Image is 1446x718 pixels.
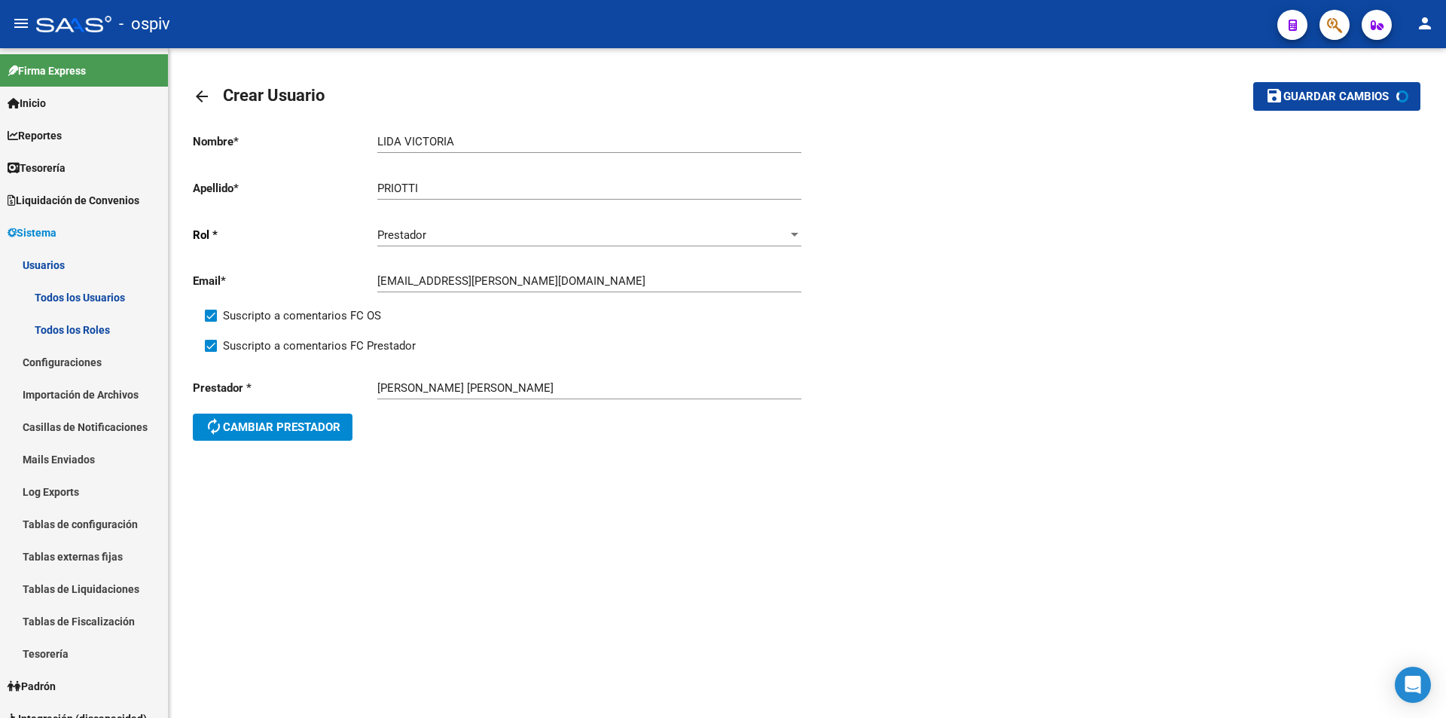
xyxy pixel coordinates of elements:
[119,8,170,41] span: - ospiv
[193,227,377,243] p: Rol *
[193,87,211,105] mat-icon: arrow_back
[8,192,139,209] span: Liquidación de Convenios
[223,307,381,325] span: Suscripto a comentarios FC OS
[8,225,56,241] span: Sistema
[1395,667,1431,703] div: Open Intercom Messenger
[377,228,426,242] span: Prestador
[223,337,416,355] span: Suscripto a comentarios FC Prestador
[1416,14,1434,32] mat-icon: person
[193,133,377,150] p: Nombre
[8,160,66,176] span: Tesorería
[205,417,223,435] mat-icon: autorenew
[193,414,352,441] button: Cambiar prestador
[12,14,30,32] mat-icon: menu
[8,95,46,112] span: Inicio
[8,127,62,144] span: Reportes
[1283,90,1389,104] span: Guardar cambios
[1265,87,1283,105] mat-icon: save
[205,420,340,434] span: Cambiar prestador
[223,86,325,105] span: Crear Usuario
[1253,82,1420,110] button: Guardar cambios
[193,273,377,289] p: Email
[193,180,377,197] p: Apellido
[8,678,56,695] span: Padrón
[193,380,377,396] p: Prestador *
[8,63,86,79] span: Firma Express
